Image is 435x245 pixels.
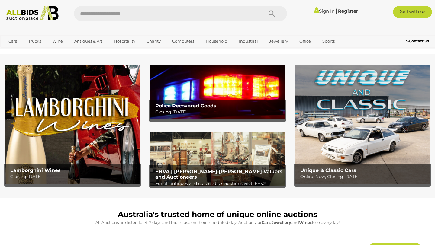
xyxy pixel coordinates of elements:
img: Allbids.com.au [3,6,62,21]
p: Online Now, Closing [DATE] [300,173,427,180]
a: Sign In [314,8,335,14]
b: EHVA | [PERSON_NAME] [PERSON_NAME] Valuers and Auctioneers [155,169,282,180]
a: Police Recovered Goods Police Recovered Goods Closing [DATE] [150,65,285,119]
p: Closing [DATE] [10,173,137,180]
p: Closing [DATE] [155,108,282,116]
a: Sports [318,36,339,46]
a: Register [338,8,358,14]
strong: Wine [299,220,310,225]
img: EHVA | Evans Hastings Valuers and Auctioneers [150,132,285,186]
a: Jewellery [265,36,292,46]
a: Hospitality [110,36,139,46]
a: Unique & Classic Cars Unique & Classic Cars Online Now, Closing [DATE] [295,65,430,184]
a: [GEOGRAPHIC_DATA] [5,46,55,56]
a: Wine [48,36,67,46]
a: Sell with us [393,6,432,18]
a: Lamborghini Wines Lamborghini Wines Closing [DATE] [5,65,140,184]
a: Contact Us [406,38,430,44]
strong: Cars [262,220,271,225]
img: Unique & Classic Cars [295,65,430,184]
p: For all antiques and collectables auctions visit: EHVA [155,180,282,187]
button: Search [257,6,287,21]
b: Contact Us [406,39,429,43]
a: EHVA | Evans Hastings Valuers and Auctioneers EHVA | [PERSON_NAME] [PERSON_NAME] Valuers and Auct... [150,132,285,186]
a: Trucks [24,36,45,46]
a: Office [295,36,315,46]
p: All Auctions are listed for 4-7 days and bids close on their scheduled day. Auctions for , and cl... [8,219,427,226]
b: Police Recovered Goods [155,103,216,109]
a: Household [202,36,231,46]
img: Police Recovered Goods [150,65,285,119]
img: Lamborghini Wines [5,65,140,184]
a: Cars [5,36,21,46]
b: Lamborghini Wines [10,167,61,173]
a: Computers [168,36,198,46]
b: Unique & Classic Cars [300,167,356,173]
h1: Australia's trusted home of unique online auctions [8,210,427,219]
a: Antiques & Art [70,36,106,46]
a: Industrial [235,36,262,46]
span: | [336,8,337,14]
a: Charity [143,36,165,46]
strong: Jewellery [272,220,291,225]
